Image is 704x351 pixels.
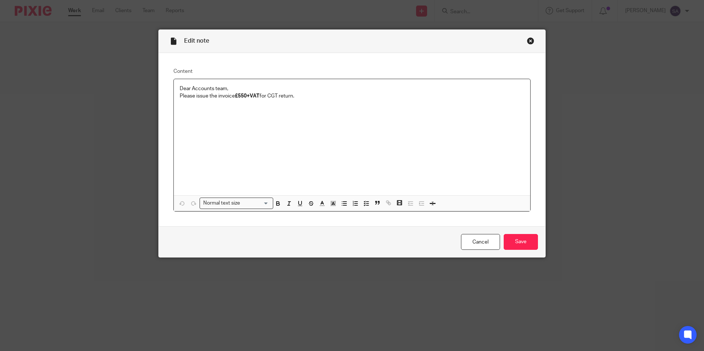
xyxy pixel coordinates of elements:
[184,38,209,44] span: Edit note
[461,234,500,250] a: Cancel
[200,198,273,209] div: Search for option
[527,37,534,45] div: Close this dialog window
[180,92,524,100] p: Please issue the invoice for CGT return.
[180,85,524,92] p: Dear Accounts team,
[242,199,269,207] input: Search for option
[504,234,538,250] input: Save
[201,199,242,207] span: Normal text size
[173,68,531,75] label: Content
[235,93,260,99] strong: £550+VAT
